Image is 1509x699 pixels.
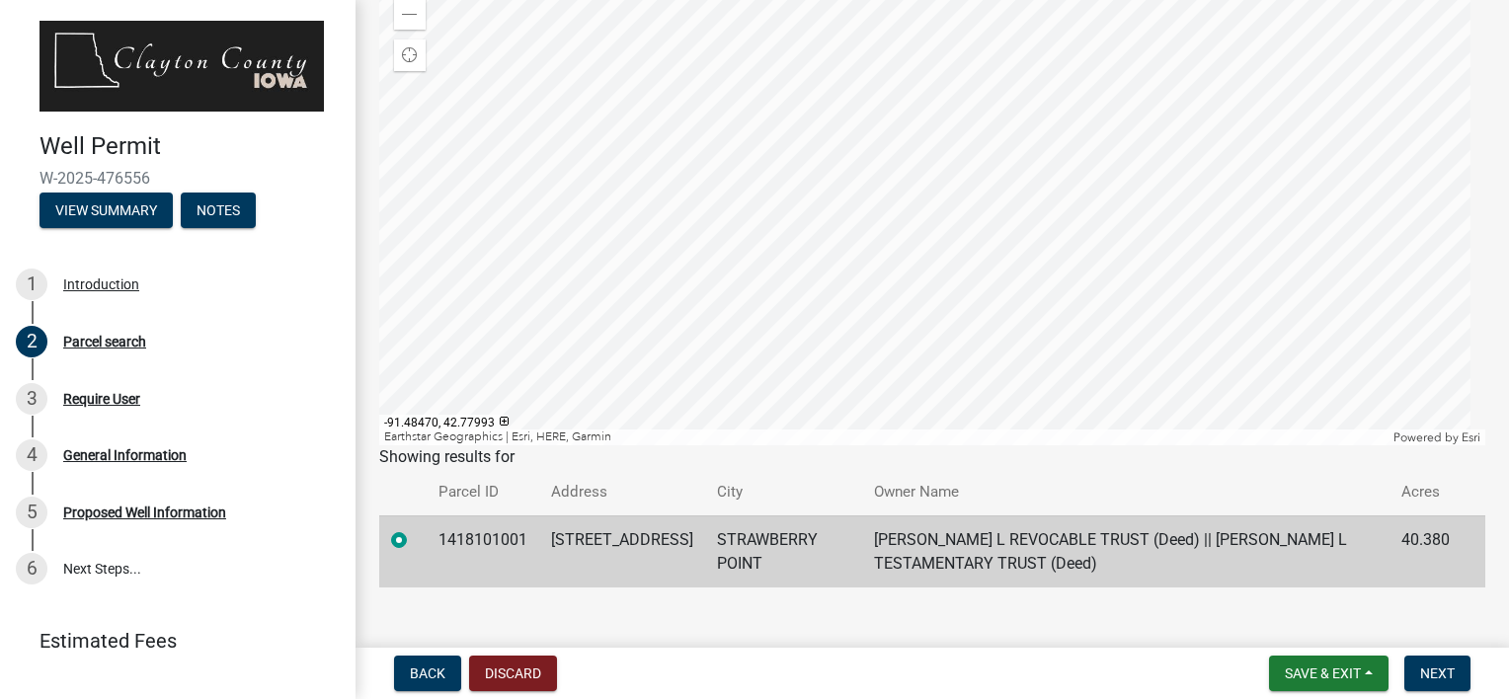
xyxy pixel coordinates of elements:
[1285,665,1361,681] span: Save & Exit
[1462,430,1480,444] a: Esri
[181,193,256,228] button: Notes
[1420,665,1455,681] span: Next
[705,469,862,515] th: City
[539,469,705,515] th: Address
[16,553,47,584] div: 6
[469,656,557,691] button: Discard
[1390,515,1462,587] td: 40.380
[16,383,47,415] div: 3
[1390,469,1462,515] th: Acres
[379,429,1389,445] div: Earthstar Geographics | Esri, HERE, Garmin
[16,497,47,528] div: 5
[1389,429,1485,445] div: Powered by
[16,439,47,471] div: 4
[40,21,324,112] img: Clayton County, Iowa
[40,203,173,219] wm-modal-confirm: Summary
[539,515,705,587] td: [STREET_ADDRESS]
[16,269,47,300] div: 1
[181,203,256,219] wm-modal-confirm: Notes
[394,656,461,691] button: Back
[63,448,187,462] div: General Information
[862,469,1390,515] th: Owner Name
[1269,656,1389,691] button: Save & Exit
[427,469,539,515] th: Parcel ID
[40,132,340,161] h4: Well Permit
[16,621,324,660] a: Estimated Fees
[16,326,47,357] div: 2
[394,39,426,71] div: Find my location
[1404,656,1470,691] button: Next
[40,193,173,228] button: View Summary
[410,665,445,681] span: Back
[63,505,226,519] div: Proposed Well Information
[862,515,1390,587] td: [PERSON_NAME] L REVOCABLE TRUST (Deed) || [PERSON_NAME] L TESTAMENTARY TRUST (Deed)
[705,515,862,587] td: STRAWBERRY POINT
[427,515,539,587] td: 1418101001
[63,392,140,406] div: Require User
[63,277,139,291] div: Introduction
[63,335,146,349] div: Parcel search
[379,445,1485,469] div: Showing results for
[40,169,316,188] span: W-2025-476556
